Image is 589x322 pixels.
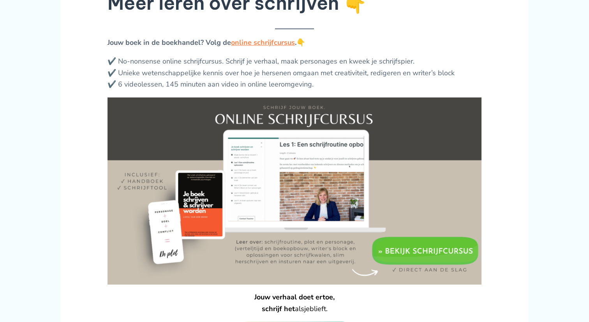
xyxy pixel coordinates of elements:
[231,38,295,47] a: online schrijfcursus
[296,38,305,47] b: 👇
[262,304,295,313] strong: schrijf het
[108,292,481,315] p: alsjeblieft.
[108,56,481,90] p: ✔️ No-nonsense online schrijfcursus. Schrijf je verhaal, maak personages en kweek je schrijfspier...
[254,292,335,302] strong: Jouw verhaal doet ertoe,
[108,38,296,47] strong: Jouw boek in de boekhandel? Volg de .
